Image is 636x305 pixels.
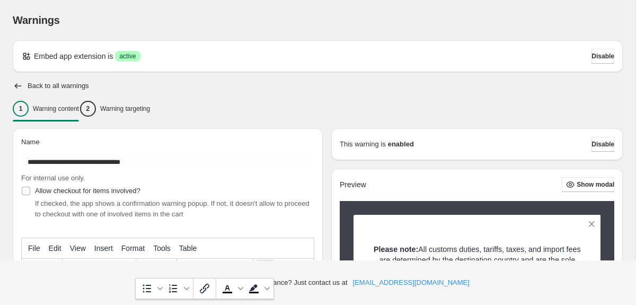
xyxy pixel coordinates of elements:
button: 2Warning targeting [80,98,150,120]
button: Disable [591,49,614,64]
button: Redo [42,260,60,278]
div: Background color [245,280,271,298]
button: Formats [65,260,134,278]
button: More... [256,260,274,278]
body: Rich Text Area. Press ALT-0 for help. [4,8,288,48]
div: Text color [218,280,245,298]
div: 2 [80,101,96,117]
p: Warning content [33,104,79,113]
button: Align left [179,260,197,278]
h2: Preview [340,180,366,189]
span: Warnings [13,14,60,26]
button: Insert/edit link [196,280,214,298]
p: Embed app extension is [34,51,113,62]
span: If checked, the app shows a confirmation warning popup. If not, it doesn't allow to proceed to ch... [35,199,310,218]
div: 1 [13,101,29,117]
span: Name [21,138,40,146]
a: [EMAIL_ADDRESS][DOMAIN_NAME] [353,277,470,288]
span: Show modal [577,180,614,189]
span: Edit [49,244,61,252]
button: Italic [156,260,174,278]
button: Bold [138,260,156,278]
span: For internal use only. [21,174,85,182]
button: Disable [591,137,614,152]
button: Show modal [562,177,614,192]
span: View [70,244,86,252]
span: Tools [153,244,171,252]
span: Table [179,244,197,252]
button: Align center [197,260,215,278]
span: Disable [591,140,614,149]
button: Align right [215,260,233,278]
p: Warning targeting [100,104,150,113]
span: Allow checkout for items involved? [35,187,140,195]
button: 1Warning content [13,98,79,120]
h2: Back to all warnings [28,82,89,90]
strong: Please note: [374,245,418,254]
button: Undo [24,260,42,278]
span: File [28,244,40,252]
p: This warning is [340,139,386,150]
div: Numbered list [164,280,191,298]
div: Bullet list [138,280,164,298]
button: Justify [233,260,251,278]
span: active [119,52,136,60]
span: Insert [94,244,113,252]
span: Format [121,244,145,252]
span: Disable [591,52,614,60]
strong: enabled [388,139,414,150]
